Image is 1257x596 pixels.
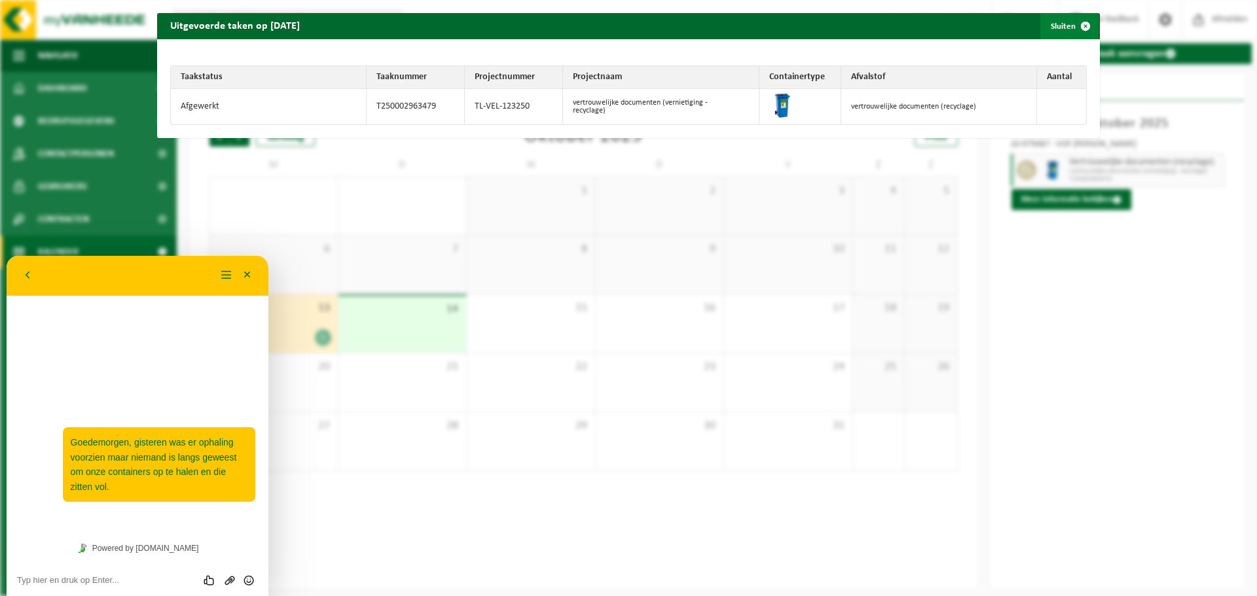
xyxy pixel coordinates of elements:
td: Afgewerkt [171,89,367,124]
img: WB-0240-HPE-BE-09 [769,92,795,118]
th: Containertype [759,66,841,89]
div: Group of buttons [194,318,251,331]
td: TL-VEL-123250 [465,89,563,124]
img: Tawky_16x16.svg [71,288,81,297]
h2: Uitgevoerde taken op [DATE] [157,13,313,38]
a: Powered by [DOMAIN_NAME] [66,284,196,301]
td: vertrouwelijke documenten (vernietiging - recyclage) [563,89,759,124]
button: Upload bestand [213,318,232,331]
th: Aantal [1037,66,1086,89]
td: vertrouwelijke documenten (recyclage) [841,89,1037,124]
th: Taaknummer [367,66,465,89]
td: T250002963479 [367,89,465,124]
iframe: chat widget [7,256,268,596]
th: Taakstatus [171,66,367,89]
th: Projectnummer [465,66,563,89]
button: Sluiten [1040,13,1099,39]
th: Projectnaam [563,66,759,89]
th: Afvalstof [841,66,1037,89]
div: Beoordeel deze chat [194,318,214,331]
button: Emoji invoeren [232,318,251,331]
